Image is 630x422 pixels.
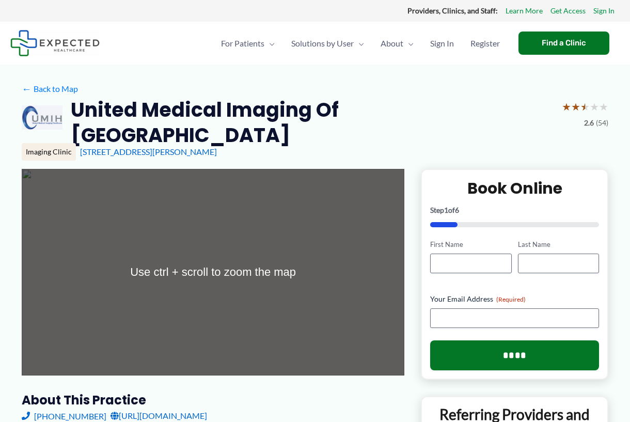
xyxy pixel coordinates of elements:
[403,25,414,61] span: Menu Toggle
[444,206,448,214] span: 1
[430,207,599,214] p: Step of
[381,25,403,61] span: About
[22,84,31,93] span: ←
[430,294,599,304] label: Your Email Address
[470,25,500,61] span: Register
[430,240,511,249] label: First Name
[80,147,217,157] a: [STREET_ADDRESS][PERSON_NAME]
[407,6,498,15] strong: Providers, Clinics, and Staff:
[518,240,599,249] label: Last Name
[455,206,459,214] span: 6
[22,81,78,97] a: ←Back to Map
[221,25,264,61] span: For Patients
[496,295,526,303] span: (Required)
[599,97,608,116] span: ★
[593,4,615,18] a: Sign In
[283,25,372,61] a: Solutions by UserMenu Toggle
[584,116,594,130] span: 2.6
[518,32,609,55] a: Find a Clinic
[354,25,364,61] span: Menu Toggle
[71,97,554,148] h2: United Medical Imaging of [GEOGRAPHIC_DATA]
[506,4,543,18] a: Learn More
[550,4,586,18] a: Get Access
[596,116,608,130] span: (54)
[430,25,454,61] span: Sign In
[430,178,599,198] h2: Book Online
[264,25,275,61] span: Menu Toggle
[462,25,508,61] a: Register
[213,25,508,61] nav: Primary Site Navigation
[562,97,571,116] span: ★
[10,30,100,56] img: Expected Healthcare Logo - side, dark font, small
[422,25,462,61] a: Sign In
[22,143,76,161] div: Imaging Clinic
[590,97,599,116] span: ★
[22,392,404,408] h3: About this practice
[372,25,422,61] a: AboutMenu Toggle
[213,25,283,61] a: For PatientsMenu Toggle
[580,97,590,116] span: ★
[291,25,354,61] span: Solutions by User
[571,97,580,116] span: ★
